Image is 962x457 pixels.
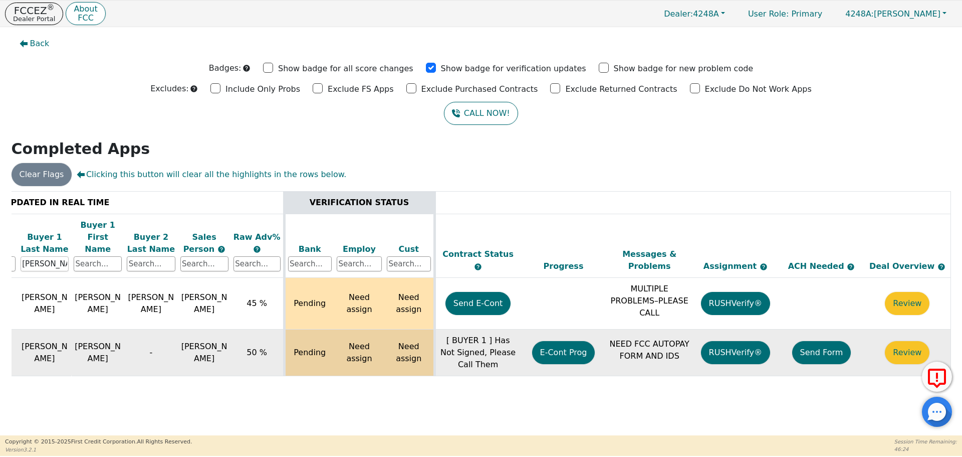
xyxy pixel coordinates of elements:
[71,278,124,330] td: [PERSON_NAME]
[334,278,384,330] td: Need assign
[127,231,175,255] div: Buyer 2 Last Name
[247,298,267,308] span: 45 %
[894,438,957,445] p: Session Time Remaining:
[288,243,332,255] div: Bank
[74,219,122,255] div: Buyer 1 First Name
[845,9,940,19] span: [PERSON_NAME]
[30,38,50,50] span: Back
[444,102,518,125] button: CALL NOW!
[181,342,227,363] span: [PERSON_NAME]
[869,261,945,271] span: Deal Overview
[609,338,690,362] p: NEED FCC AUTOPAY FORM AND IDS
[5,438,192,446] p: Copyright © 2015- 2025 First Credit Corporation.
[74,256,122,271] input: Search...
[21,256,69,271] input: Search...
[180,256,228,271] input: Search...
[337,256,382,271] input: Search...
[288,256,332,271] input: Search...
[66,2,105,26] button: AboutFCC
[334,330,384,376] td: Need assign
[788,261,847,271] span: ACH Needed
[247,348,267,357] span: 50 %
[609,283,690,319] p: MULTIPLE PROBLEMS–PLEASE CALL
[13,16,55,22] p: Dealer Portal
[225,83,300,95] p: Include Only Probs
[209,62,242,74] p: Badges:
[664,9,693,19] span: Dealer:
[124,330,177,376] td: -
[835,6,957,22] button: 4248A:[PERSON_NAME]
[445,292,511,315] button: Send E-Cont
[421,83,538,95] p: Exclude Purchased Contracts
[664,9,719,19] span: 4248A
[124,278,177,330] td: [PERSON_NAME]
[337,243,382,255] div: Employ
[18,278,71,330] td: [PERSON_NAME]
[442,249,514,259] span: Contract Status
[703,261,760,271] span: Assignment
[137,438,192,445] span: All Rights Reserved.
[12,163,72,186] button: Clear Flags
[532,341,595,364] button: E-Cont Prog
[738,4,832,24] a: User Role: Primary
[434,330,521,376] td: [ BUYER 1 ] Has Not Signed, Please Call Them
[894,445,957,453] p: 46:24
[284,278,334,330] td: Pending
[12,140,150,158] strong: Completed Apps
[328,83,394,95] p: Exclude FS Apps
[701,292,770,315] button: RUSHVerify®
[13,6,55,16] p: FCCEZ
[614,63,754,75] p: Show badge for new problem code
[565,83,677,95] p: Exclude Returned Contracts
[127,256,175,271] input: Search...
[233,232,281,242] span: Raw Adv%
[748,9,789,19] span: User Role :
[74,5,97,13] p: About
[885,341,929,364] button: Review
[77,169,346,181] span: Clicking this button will clear all the highlights in the rows below.
[738,4,832,24] p: Primary
[18,330,71,376] td: [PERSON_NAME]
[792,341,851,364] button: Send Form
[12,32,58,55] button: Back
[74,14,97,22] p: FCC
[705,83,812,95] p: Exclude Do Not Work Apps
[5,446,192,453] p: Version 3.2.1
[288,197,431,209] div: VERIFICATION STATUS
[885,292,929,315] button: Review
[387,256,431,271] input: Search...
[922,362,952,392] button: Report Error to FCC
[609,248,690,272] div: Messages & Problems
[181,292,227,314] span: [PERSON_NAME]
[384,278,434,330] td: Need assign
[284,330,334,376] td: Pending
[845,9,874,19] span: 4248A:
[278,63,413,75] p: Show badge for all score changes
[653,6,736,22] button: Dealer:4248A
[441,63,586,75] p: Show badge for verification updates
[384,330,434,376] td: Need assign
[523,260,604,272] div: Progress
[150,83,188,95] p: Excludes:
[5,3,63,25] button: FCCEZ®Dealer Portal
[71,330,124,376] td: [PERSON_NAME]
[387,243,431,255] div: Cust
[701,341,770,364] button: RUSHVerify®
[21,231,69,255] div: Buyer 1 Last Name
[233,256,281,271] input: Search...
[47,3,55,12] sup: ®
[183,232,217,254] span: Sales Person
